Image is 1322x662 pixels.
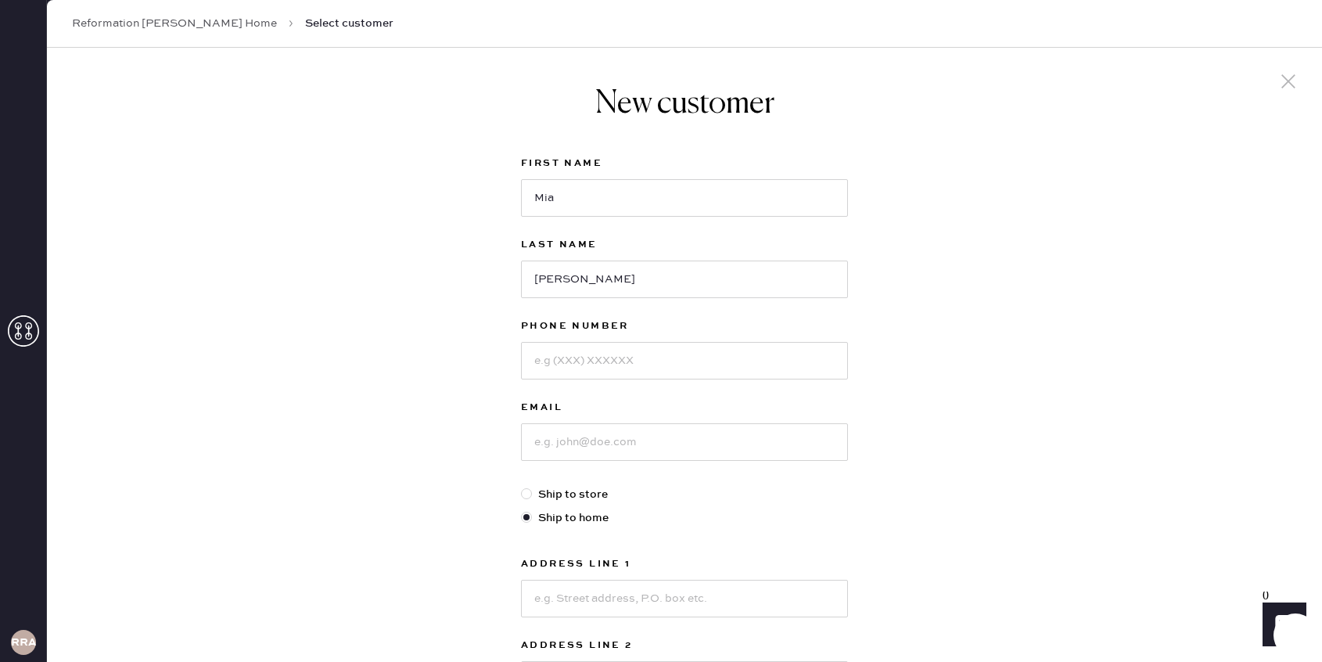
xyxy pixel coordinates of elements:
h1: New customer [521,85,848,123]
label: First Name [521,154,848,173]
input: e.g. Street address, P.O. box etc. [521,580,848,617]
iframe: Front Chat [1248,592,1315,659]
input: e.g. John [521,179,848,217]
a: Reformation [PERSON_NAME] Home [72,16,277,31]
label: Address Line 2 [521,636,848,655]
label: Phone Number [521,317,848,336]
input: e.g. Doe [521,261,848,298]
label: Ship to store [521,486,848,503]
label: Last Name [521,236,848,254]
span: Select customer [305,16,393,31]
h3: RRA [11,637,36,648]
input: e.g. john@doe.com [521,423,848,461]
input: e.g (XXX) XXXXXX [521,342,848,380]
label: Address Line 1 [521,555,848,574]
label: Ship to home [521,509,848,527]
label: Email [521,398,848,417]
